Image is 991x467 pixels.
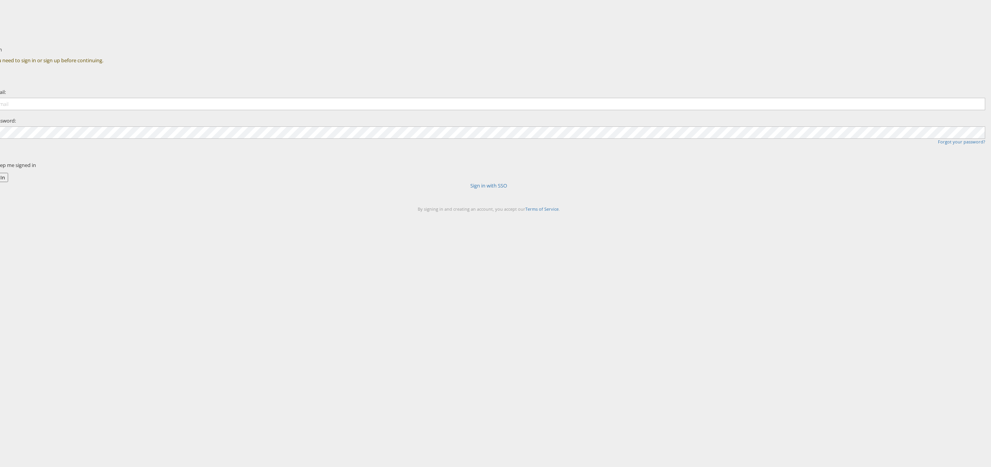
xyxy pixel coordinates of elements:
[470,182,507,189] a: Sign in with SSO
[938,139,985,145] a: Forgot your password?
[525,206,559,212] a: Terms of Service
